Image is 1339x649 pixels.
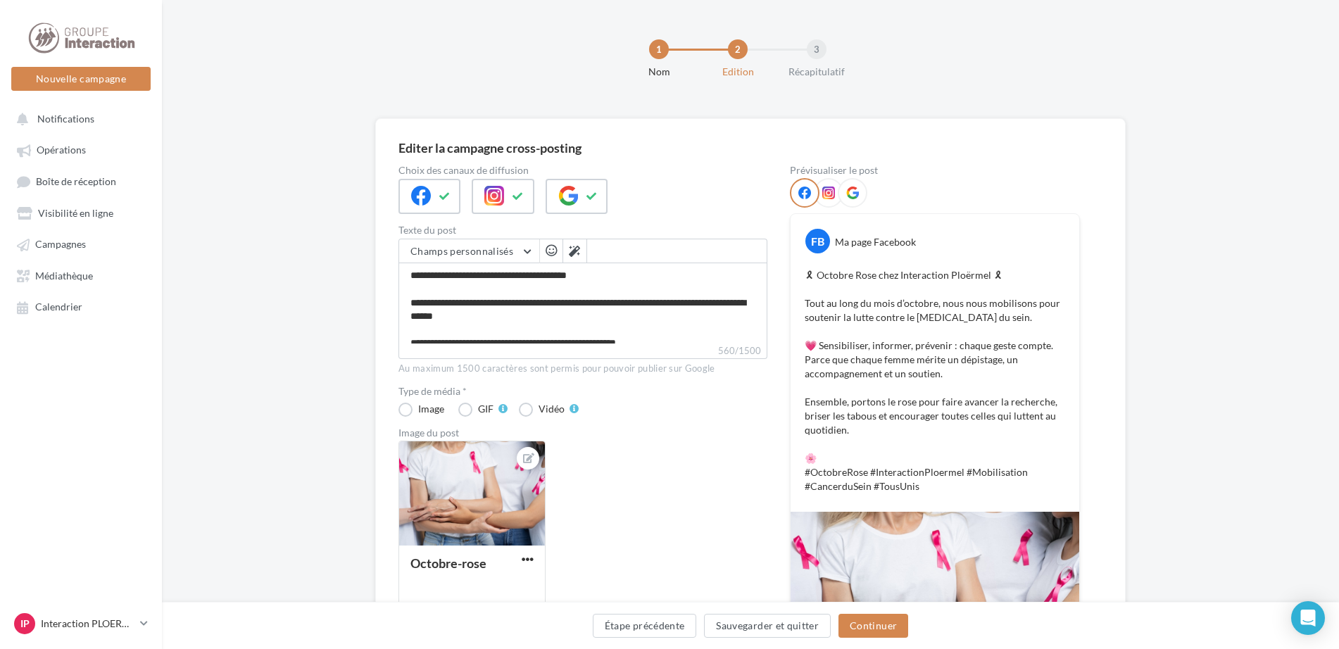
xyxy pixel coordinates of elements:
p: Interaction PLOERMEL [41,617,134,631]
button: Champs personnalisés [399,239,539,263]
span: Calendrier [35,301,82,313]
div: 3 [807,39,826,59]
span: IP [20,617,30,631]
a: Boîte de réception [8,168,153,194]
button: Étape précédente [593,614,697,638]
button: Notifications [8,106,148,131]
div: Vidéo [539,404,565,414]
label: Type de média * [398,386,767,396]
div: Octobre-rose [410,555,486,571]
div: Nom [614,65,704,79]
div: Image [418,404,444,414]
div: Prévisualiser le post [790,165,1080,175]
a: IP Interaction PLOERMEL [11,610,151,637]
div: FB [805,229,830,253]
div: 1 [649,39,669,59]
a: Campagnes [8,231,153,256]
label: 560/1500 [398,344,767,359]
button: Sauvegarder et quitter [704,614,831,638]
div: Edition [693,65,783,79]
button: Continuer [838,614,908,638]
div: Ma page Facebook [835,235,916,249]
div: Open Intercom Messenger [1291,601,1325,635]
label: Choix des canaux de diffusion [398,165,767,175]
span: Médiathèque [35,270,93,282]
div: 2 [728,39,748,59]
label: Texte du post [398,225,767,235]
div: Au maximum 1500 caractères sont permis pour pouvoir publier sur Google [398,363,767,375]
div: Editer la campagne cross-posting [398,141,582,154]
span: Notifications [37,113,94,125]
a: Visibilité en ligne [8,200,153,225]
span: Campagnes [35,239,86,251]
a: Médiathèque [8,263,153,288]
button: Nouvelle campagne [11,67,151,91]
span: Visibilité en ligne [38,207,113,219]
a: Opérations [8,137,153,162]
p: 🎗 Octobre Rose chez Interaction Ploërmel 🎗 Tout au long du mois d’octobre, nous nous mobilisons p... [805,268,1065,493]
span: Opérations [37,144,86,156]
span: Champs personnalisés [410,245,513,257]
div: GIF [478,404,494,414]
a: Calendrier [8,294,153,319]
div: Récapitulatif [772,65,862,79]
div: Image du post [398,428,767,438]
span: Boîte de réception [36,175,116,187]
